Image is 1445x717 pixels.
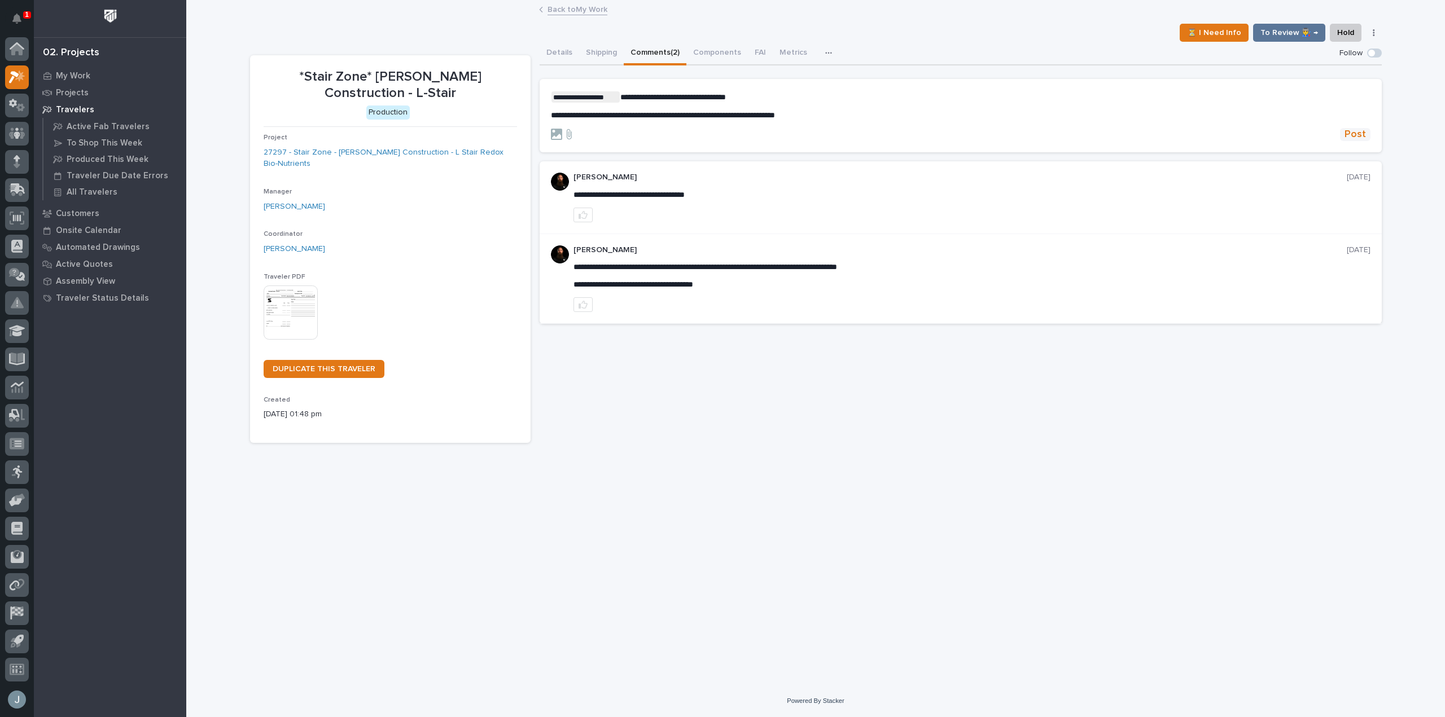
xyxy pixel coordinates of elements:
[67,155,148,165] p: Produced This Week
[34,272,186,289] a: Assembly View
[264,360,384,378] a: DUPLICATE THIS TRAVELER
[773,42,814,65] button: Metrics
[1260,26,1318,39] span: To Review 👨‍🏭 →
[264,201,325,213] a: [PERSON_NAME]
[573,208,593,222] button: like this post
[56,243,140,253] p: Automated Drawings
[56,88,89,98] p: Projects
[1180,24,1249,42] button: ⏳ I Need Info
[34,289,186,306] a: Traveler Status Details
[56,226,121,236] p: Onsite Calendar
[34,205,186,222] a: Customers
[686,42,748,65] button: Components
[264,134,287,141] span: Project
[34,101,186,118] a: Travelers
[34,67,186,84] a: My Work
[34,222,186,239] a: Onsite Calendar
[1345,128,1366,141] span: Post
[551,245,569,263] img: zmKUmRVDQjmBLfnAs97p
[34,256,186,272] a: Active Quotes
[748,42,773,65] button: FAI
[1340,128,1370,141] button: Post
[573,173,1347,182] p: [PERSON_NAME]
[264,274,305,280] span: Traveler PDF
[264,397,290,403] span: Created
[43,47,99,59] div: 02. Projects
[56,259,113,270] p: Active Quotes
[56,209,99,219] p: Customers
[264,231,303,237] span: Coordinator
[67,171,168,181] p: Traveler Due Date Errors
[1347,245,1370,255] p: [DATE]
[540,42,579,65] button: Details
[67,187,117,197] p: All Travelers
[548,2,607,15] a: Back toMy Work
[1187,26,1241,39] span: ⏳ I Need Info
[56,105,94,115] p: Travelers
[624,42,686,65] button: Comments (2)
[25,11,29,19] p: 1
[14,14,29,32] div: Notifications1
[100,6,121,27] img: Workspace Logo
[34,239,186,256] a: Automated Drawings
[1337,26,1354,39] span: Hold
[1347,173,1370,182] p: [DATE]
[43,168,186,183] a: Traveler Due Date Errors
[56,71,90,81] p: My Work
[34,84,186,101] a: Projects
[273,365,375,373] span: DUPLICATE THIS TRAVELER
[264,408,517,420] p: [DATE] 01:48 pm
[264,188,292,195] span: Manager
[573,297,593,312] button: like this post
[43,118,186,134] a: Active Fab Travelers
[573,245,1347,255] p: [PERSON_NAME]
[787,697,844,704] a: Powered By Stacker
[43,151,186,167] a: Produced This Week
[67,138,142,148] p: To Shop This Week
[264,243,325,255] a: [PERSON_NAME]
[43,135,186,151] a: To Shop This Week
[264,69,517,102] p: *Stair Zone* [PERSON_NAME] Construction - L-Stair
[366,105,410,120] div: Production
[551,173,569,191] img: zmKUmRVDQjmBLfnAs97p
[1330,24,1361,42] button: Hold
[56,276,115,287] p: Assembly View
[579,42,624,65] button: Shipping
[5,7,29,30] button: Notifications
[1253,24,1325,42] button: To Review 👨‍🏭 →
[264,147,517,170] a: 27297 - Stair Zone - [PERSON_NAME] Construction - L Stair Redox Bio-Nutrients
[43,184,186,200] a: All Travelers
[67,122,150,132] p: Active Fab Travelers
[5,688,29,711] button: users-avatar
[56,293,149,303] p: Traveler Status Details
[1339,49,1363,58] p: Follow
